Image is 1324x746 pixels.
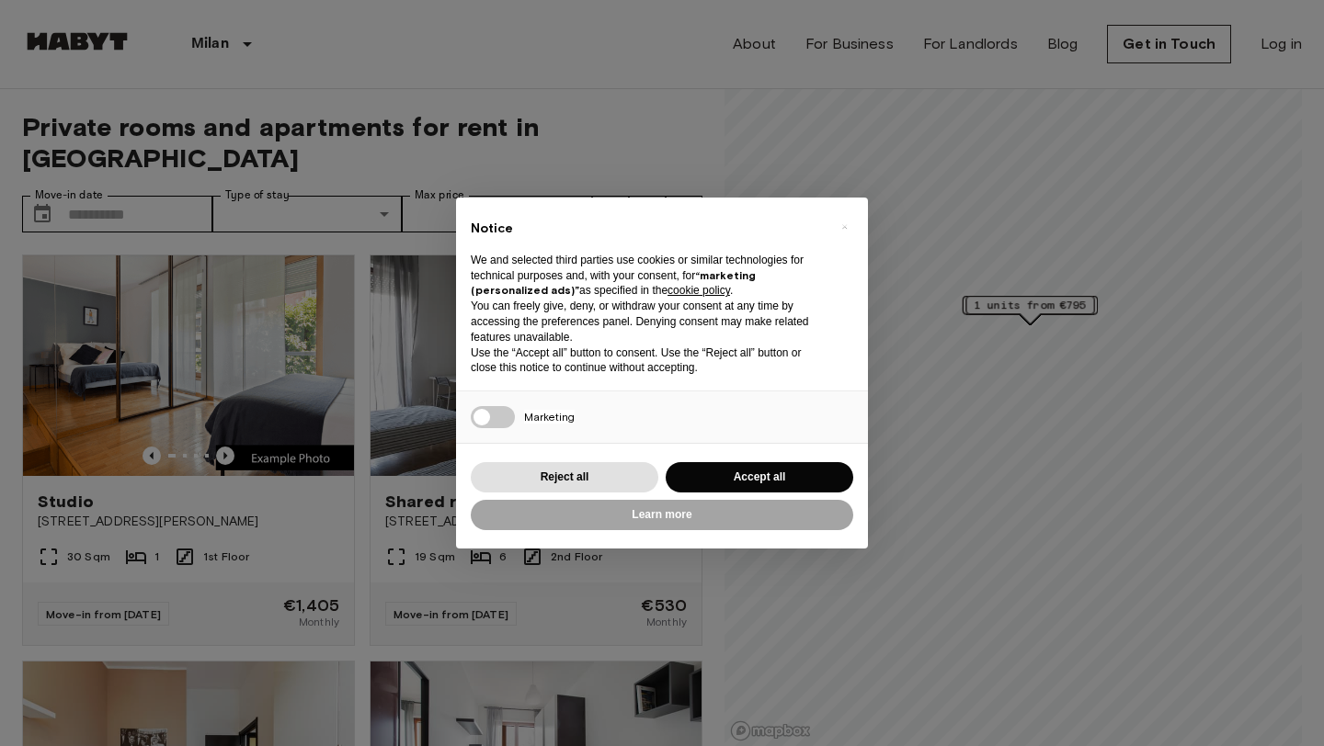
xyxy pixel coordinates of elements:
a: cookie policy [668,284,730,297]
p: You can freely give, deny, or withdraw your consent at any time by accessing the preferences pane... [471,299,824,345]
button: Reject all [471,462,658,492]
h2: Notice [471,220,824,238]
span: × [841,216,848,238]
strong: “marketing (personalized ads)” [471,268,756,298]
button: Accept all [666,462,853,492]
span: Marketing [524,410,575,424]
button: Close this notice [829,212,859,242]
p: Use the “Accept all” button to consent. Use the “Reject all” button or close this notice to conti... [471,345,824,377]
p: We and selected third parties use cookies or similar technologies for technical purposes and, wit... [471,253,824,299]
button: Learn more [471,500,853,530]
